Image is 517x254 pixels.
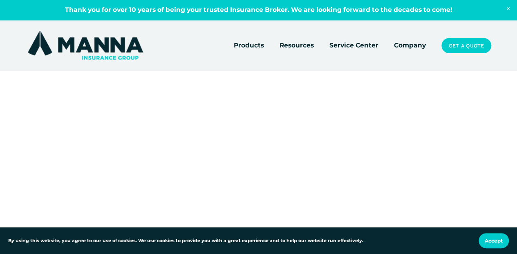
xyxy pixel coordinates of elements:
[479,233,509,248] button: Accept
[394,40,426,51] a: Company
[280,40,314,51] a: folder dropdown
[485,238,503,244] span: Accept
[234,40,264,51] span: Products
[280,40,314,51] span: Resources
[441,38,491,53] a: Get a Quote
[234,40,264,51] a: folder dropdown
[329,40,378,51] a: Service Center
[8,237,363,245] p: By using this website, you agree to our use of cookies. We use cookies to provide you with a grea...
[26,29,145,61] img: Manna Insurance Group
